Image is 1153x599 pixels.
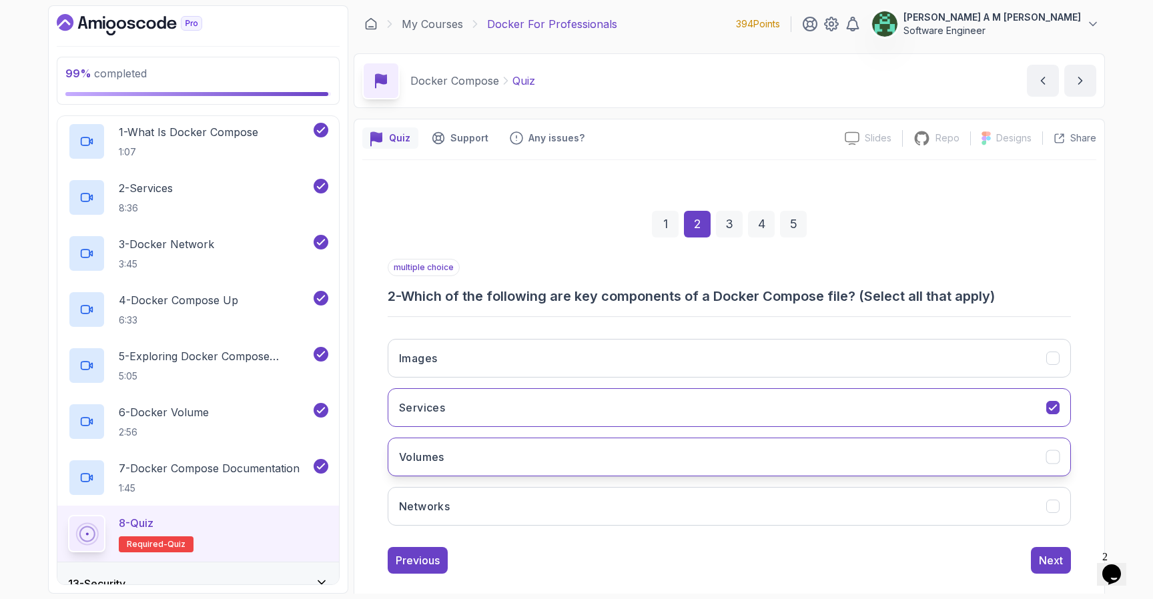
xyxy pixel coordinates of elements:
[119,348,311,364] p: 5 - Exploring Docker Compose Commands
[903,11,1081,24] p: [PERSON_NAME] A M [PERSON_NAME]
[1070,131,1096,145] p: Share
[736,17,780,31] p: 394 Points
[127,539,167,550] span: Required-
[388,339,1071,378] button: Images
[871,11,1100,37] button: user profile image[PERSON_NAME] A M [PERSON_NAME]Software Engineer
[396,552,440,568] div: Previous
[399,498,450,514] h3: Networks
[748,211,775,237] div: 4
[68,576,125,592] h3: 13 - Security
[1064,65,1096,97] button: next content
[388,438,1071,476] button: Volumes
[68,291,328,328] button: 4-Docker Compose Up6:33
[780,211,807,237] div: 5
[502,127,593,149] button: Feedback button
[935,131,959,145] p: Repo
[399,400,445,416] h3: Services
[68,515,328,552] button: 8-QuizRequired-quiz
[450,131,488,145] p: Support
[119,145,258,159] p: 1:07
[903,24,1081,37] p: Software Engineer
[402,16,463,32] a: My Courses
[68,459,328,496] button: 7-Docker Compose Documentation1:45
[65,67,147,80] span: completed
[996,131,1032,145] p: Designs
[716,211,743,237] div: 3
[1031,547,1071,574] button: Next
[1097,546,1140,586] iframe: chat widget
[389,131,410,145] p: Quiz
[119,460,300,476] p: 7 - Docker Compose Documentation
[119,426,209,439] p: 2:56
[388,487,1071,526] button: Networks
[388,388,1071,427] button: Services
[528,131,585,145] p: Any issues?
[65,67,91,80] span: 99 %
[119,314,238,327] p: 6:33
[652,211,679,237] div: 1
[1027,65,1059,97] button: previous content
[167,539,185,550] span: quiz
[399,449,444,465] h3: Volumes
[68,123,328,160] button: 1-What Is Docker Compose1:07
[865,131,891,145] p: Slides
[362,127,418,149] button: quiz button
[68,403,328,440] button: 6-Docker Volume2:56
[119,257,214,271] p: 3:45
[57,14,233,35] a: Dashboard
[119,404,209,420] p: 6 - Docker Volume
[399,350,437,366] h3: Images
[364,17,378,31] a: Dashboard
[119,292,238,308] p: 4 - Docker Compose Up
[410,73,499,89] p: Docker Compose
[388,287,1071,306] h3: 2 - Which of the following are key components of a Docker Compose file? (Select all that apply)
[119,370,311,383] p: 5:05
[119,201,173,215] p: 8:36
[119,482,300,495] p: 1:45
[512,73,535,89] p: Quiz
[68,235,328,272] button: 3-Docker Network3:45
[119,124,258,140] p: 1 - What Is Docker Compose
[424,127,496,149] button: Support button
[487,16,617,32] p: Docker For Professionals
[1039,552,1063,568] div: Next
[68,179,328,216] button: 2-Services8:36
[119,515,153,531] p: 8 - Quiz
[119,236,214,252] p: 3 - Docker Network
[388,259,460,276] p: multiple choice
[68,347,328,384] button: 5-Exploring Docker Compose Commands5:05
[388,547,448,574] button: Previous
[872,11,897,37] img: user profile image
[684,211,711,237] div: 2
[119,180,173,196] p: 2 - Services
[1042,131,1096,145] button: Share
